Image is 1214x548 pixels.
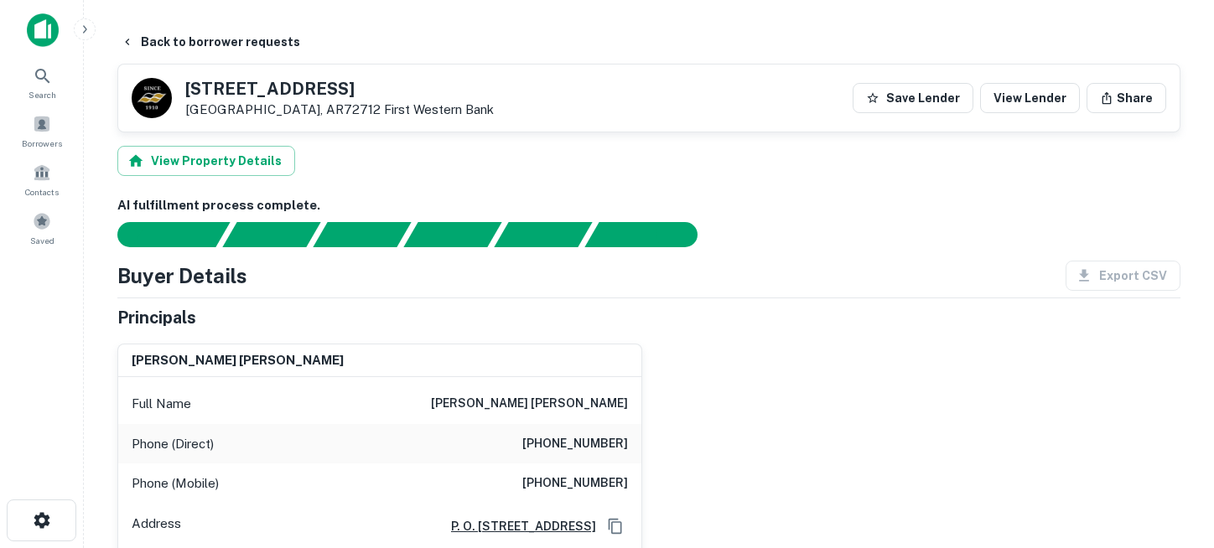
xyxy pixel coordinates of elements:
[1087,83,1166,113] button: Share
[185,102,494,117] p: [GEOGRAPHIC_DATA], AR72712
[438,517,596,535] a: P. O. [STREET_ADDRESS]
[132,351,344,370] h6: [PERSON_NAME] [PERSON_NAME]
[117,146,295,176] button: View Property Details
[5,108,79,153] a: Borrowers
[313,222,411,247] div: Documents found, AI parsing details...
[97,222,223,247] div: Sending borrower request to AI...
[494,222,592,247] div: Principals found, still searching for contact information. This may take time...
[132,434,214,454] p: Phone (Direct)
[185,80,494,97] h5: [STREET_ADDRESS]
[132,473,219,494] p: Phone (Mobile)
[132,394,191,414] p: Full Name
[222,222,320,247] div: Your request is received and processing...
[980,83,1080,113] a: View Lender
[853,83,973,113] button: Save Lender
[117,196,1180,215] h6: AI fulfillment process complete.
[5,205,79,251] a: Saved
[114,27,307,57] button: Back to borrower requests
[30,234,54,247] span: Saved
[117,261,247,291] h4: Buyer Details
[132,514,181,539] p: Address
[5,59,79,105] a: Search
[1130,414,1214,494] iframe: Chat Widget
[22,137,62,150] span: Borrowers
[585,222,718,247] div: AI fulfillment process complete.
[522,473,628,494] h6: [PHONE_NUMBER]
[29,88,56,101] span: Search
[384,102,494,116] a: First Western Bank
[403,222,501,247] div: Principals found, AI now looking for contact information...
[5,157,79,202] a: Contacts
[431,394,628,414] h6: [PERSON_NAME] [PERSON_NAME]
[522,434,628,454] h6: [PHONE_NUMBER]
[603,514,628,539] button: Copy Address
[25,185,59,199] span: Contacts
[117,305,196,330] h5: Principals
[27,13,59,47] img: capitalize-icon.png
